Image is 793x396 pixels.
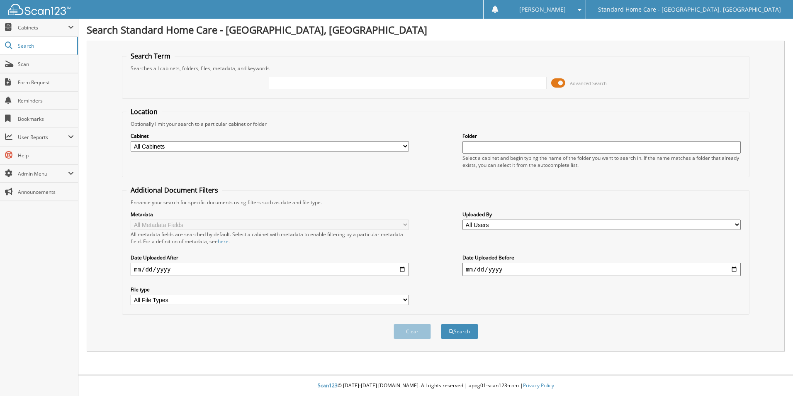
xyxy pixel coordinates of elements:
div: Enhance your search for specific documents using filters such as date and file type. [126,199,745,206]
label: Date Uploaded Before [462,254,741,261]
div: Searches all cabinets, folders, files, metadata, and keywords [126,65,745,72]
span: Scan [18,61,74,68]
button: Clear [394,324,431,339]
span: Search [18,42,73,49]
button: Search [441,324,478,339]
label: File type [131,286,409,293]
legend: Additional Document Filters [126,186,222,195]
img: scan123-logo-white.svg [8,4,71,15]
label: Folder [462,132,741,139]
div: All metadata fields are searched by default. Select a cabinet with metadata to enable filtering b... [131,231,409,245]
span: User Reports [18,134,68,141]
legend: Search Term [126,51,175,61]
span: Help [18,152,74,159]
input: start [131,263,409,276]
div: Optionally limit your search to a particular cabinet or folder [126,120,745,127]
a: Privacy Policy [523,382,554,389]
h1: Search Standard Home Care - [GEOGRAPHIC_DATA], [GEOGRAPHIC_DATA] [87,23,785,37]
legend: Location [126,107,162,116]
label: Uploaded By [462,211,741,218]
label: Metadata [131,211,409,218]
span: Bookmarks [18,115,74,122]
span: Form Request [18,79,74,86]
div: Select a cabinet and begin typing the name of the folder you want to search in. If the name match... [462,154,741,169]
div: © [DATE]-[DATE] [DOMAIN_NAME]. All rights reserved | appg01-scan123-com | [78,376,793,396]
span: Scan123 [318,382,338,389]
label: Cabinet [131,132,409,139]
span: Announcements [18,188,74,196]
input: end [462,263,741,276]
span: Advanced Search [570,80,607,86]
span: Standard Home Care - [GEOGRAPHIC_DATA], [GEOGRAPHIC_DATA] [598,7,781,12]
span: Reminders [18,97,74,104]
span: Cabinets [18,24,68,31]
span: Admin Menu [18,170,68,177]
a: here [218,238,229,245]
span: [PERSON_NAME] [519,7,566,12]
label: Date Uploaded After [131,254,409,261]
